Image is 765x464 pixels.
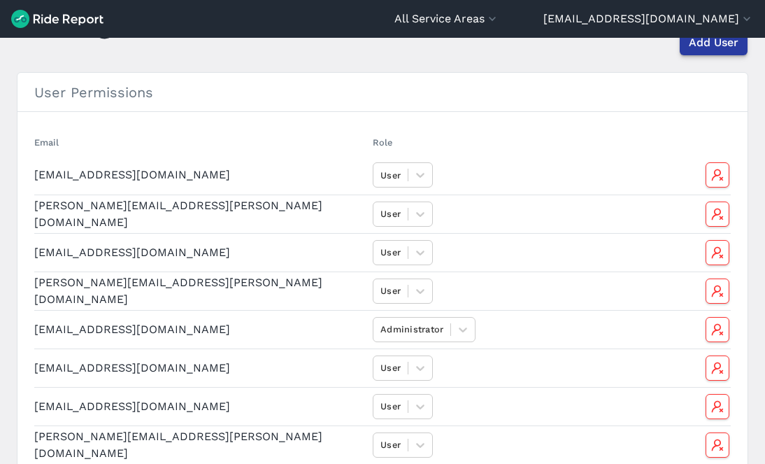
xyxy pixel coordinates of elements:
[543,10,754,27] button: [EMAIL_ADDRESS][DOMAIN_NAME]
[380,361,401,374] div: User
[373,136,392,149] button: Role
[680,30,748,55] button: Add User
[34,310,367,349] td: [EMAIL_ADDRESS][DOMAIN_NAME]
[11,10,103,28] img: Ride Report
[34,136,59,149] button: Email
[380,438,401,451] div: User
[34,233,367,272] td: [EMAIL_ADDRESS][DOMAIN_NAME]
[34,387,367,426] td: [EMAIL_ADDRESS][DOMAIN_NAME]
[380,246,401,259] div: User
[689,34,738,51] span: Add User
[17,73,748,112] h3: User Permissions
[380,284,401,297] div: User
[34,272,367,310] td: [PERSON_NAME][EMAIL_ADDRESS][PERSON_NAME][DOMAIN_NAME]
[380,400,401,413] div: User
[380,207,401,220] div: User
[380,323,443,336] div: Administrator
[394,10,499,27] button: All Service Areas
[34,426,367,464] td: [PERSON_NAME][EMAIL_ADDRESS][PERSON_NAME][DOMAIN_NAME]
[380,169,401,182] div: User
[34,349,367,387] td: [EMAIL_ADDRESS][DOMAIN_NAME]
[34,195,367,233] td: [PERSON_NAME][EMAIL_ADDRESS][PERSON_NAME][DOMAIN_NAME]
[34,156,367,195] td: [EMAIL_ADDRESS][DOMAIN_NAME]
